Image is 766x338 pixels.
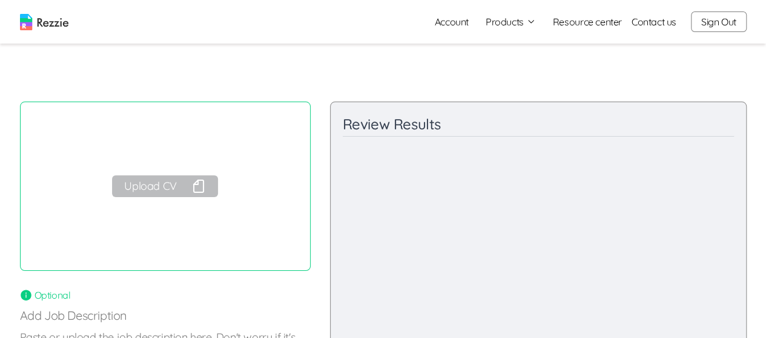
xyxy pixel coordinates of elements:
[425,10,478,34] a: Account
[553,15,622,29] a: Resource center
[486,15,536,29] button: Products
[691,11,747,32] button: Sign Out
[20,288,311,302] div: Optional
[112,175,217,197] button: Upload CV
[343,114,734,137] div: Review Results
[20,14,68,30] img: logo
[20,307,311,324] p: Add Job Description
[632,15,676,29] a: Contact us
